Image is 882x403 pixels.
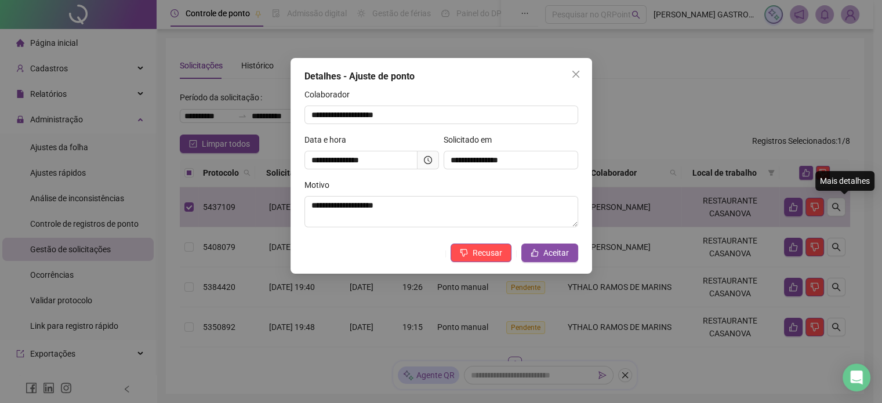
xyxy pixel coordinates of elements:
span: Recusar [473,246,502,259]
label: Colaborador [304,88,357,101]
label: Data e hora [304,133,354,146]
button: Aceitar [521,244,578,262]
label: Motivo [304,179,337,191]
div: Open Intercom Messenger [843,364,870,391]
span: close [571,70,580,79]
span: Aceitar [543,246,569,259]
span: clock-circle [424,156,432,164]
button: Recusar [451,244,511,262]
span: dislike [460,249,468,257]
span: like [531,249,539,257]
button: Close [567,65,585,83]
div: Detalhes - Ajuste de ponto [304,70,578,83]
